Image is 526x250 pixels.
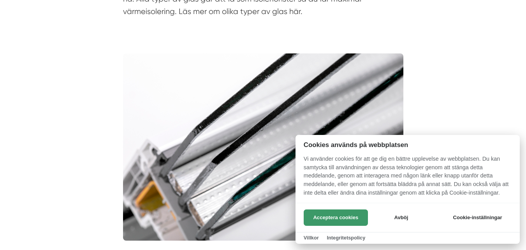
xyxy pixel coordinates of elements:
[370,209,432,226] button: Avböj
[304,235,319,241] a: Villkor
[296,141,520,149] h2: Cookies används på webbplatsen
[296,155,520,202] p: Vi använder cookies för att ge dig en bättre upplevelse av webbplatsen. Du kan samtycka till anvä...
[443,209,512,226] button: Cookie-inställningar
[304,209,368,226] button: Acceptera cookies
[327,235,365,241] a: Integritetspolicy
